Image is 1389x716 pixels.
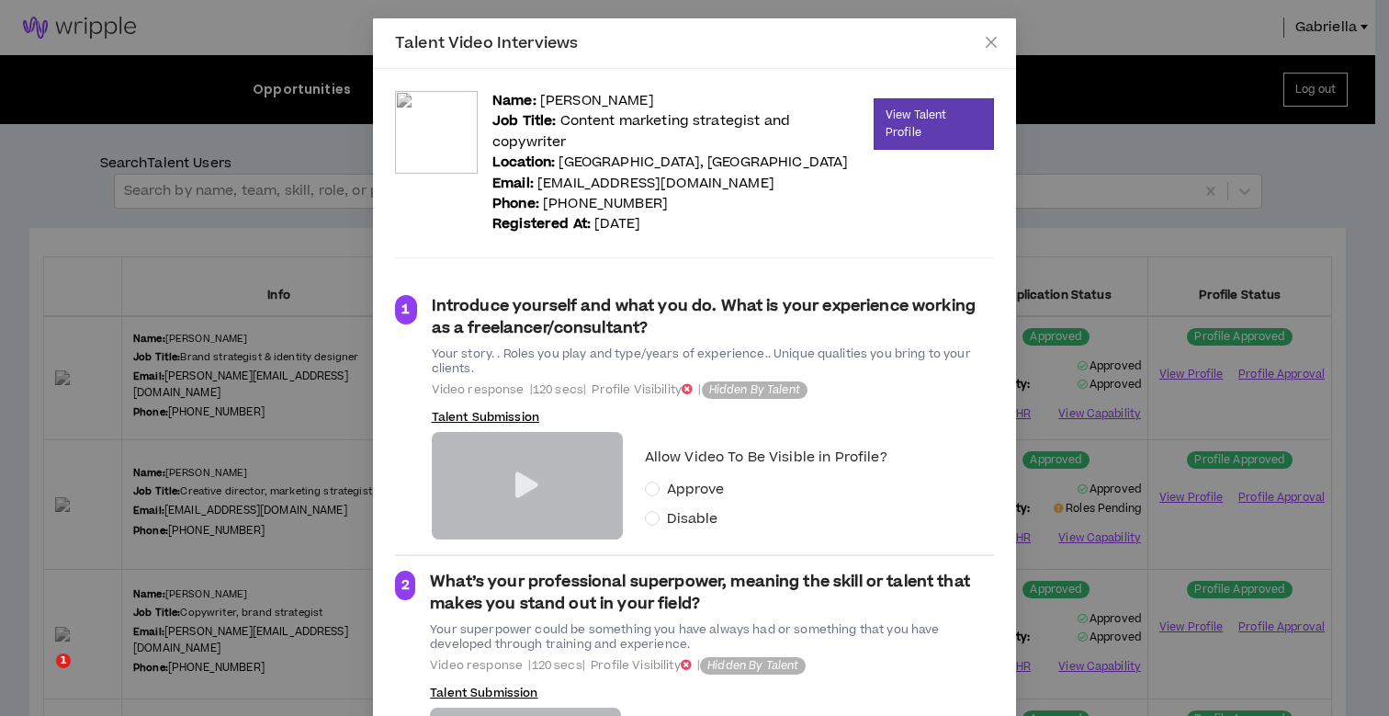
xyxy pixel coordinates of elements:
[645,441,887,473] label: Allow Video To Be Visible in Profile?
[430,571,970,615] strong: What’s your professional superpower, meaning the skill or talent that makes you stand out in your...
[492,153,555,172] b: Location:
[401,575,410,596] span: 2
[430,686,994,700] p: Talent Submission
[430,657,994,675] span: Video response | 120 secs | Profile Visibility |
[492,174,534,193] b: Email:
[537,174,774,193] a: [EMAIL_ADDRESS][DOMAIN_NAME]
[492,91,536,110] b: Name:
[543,194,668,213] a: [PHONE_NUMBER]
[702,381,807,399] sup: Hidden By Talent
[667,509,718,528] span: Disable
[432,381,994,399] span: Video response | 120 secs | Profile Visibility |
[984,35,999,50] span: close
[430,622,994,652] div: Your superpower could be something you have always had or something that you have developed throu...
[492,214,591,233] b: Registered At:
[492,214,859,234] p: [DATE]
[966,18,1016,68] button: Close
[395,91,478,174] img: HDQQbQBR4o2c2wn1XAPmqnf493ywM9UKJ6GgDi1G.png
[492,91,859,111] p: [PERSON_NAME]
[492,111,556,131] b: Job Title:
[432,410,994,425] p: Talent Submission
[395,33,994,53] div: Talent Video Interviews
[874,98,994,150] a: View Talent Profile
[432,295,976,339] strong: Introduce yourself and what you do. What is your experience working as a freelancer/consultant?
[667,480,725,499] span: Approve
[700,657,806,675] sup: Hidden By Talent
[401,300,410,320] span: 1
[18,653,62,698] iframe: Intercom live chat
[492,194,539,213] b: Phone:
[492,111,859,153] p: Content marketing strategist and copywriter
[559,153,848,172] span: [GEOGRAPHIC_DATA] , [GEOGRAPHIC_DATA]
[432,347,994,376] div: Your story. . Roles you play and type/years of experience.. Unique qualities you bring to your cl...
[56,653,71,668] span: 1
